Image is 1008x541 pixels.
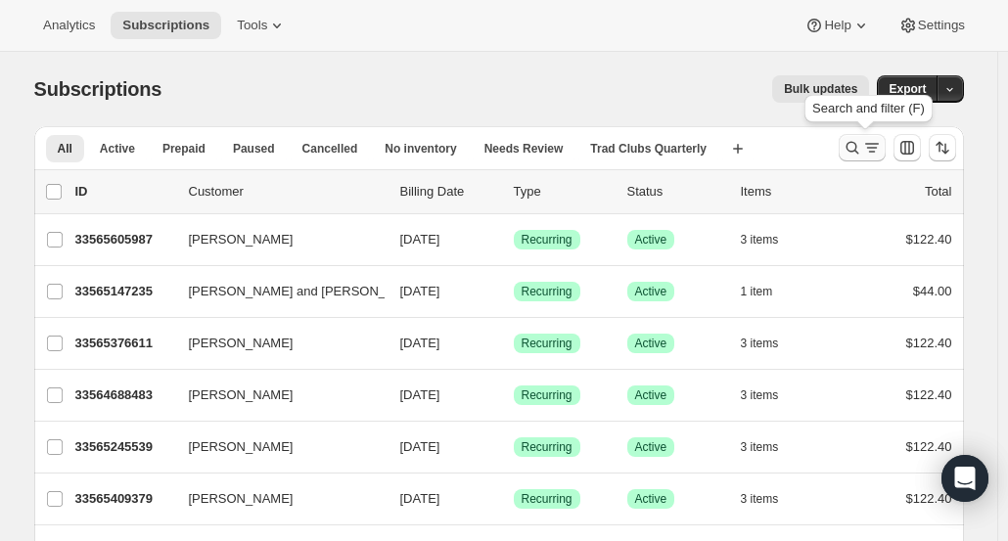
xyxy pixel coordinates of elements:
[75,437,173,457] p: 33565245539
[400,387,440,402] span: [DATE]
[741,226,801,253] button: 3 items
[590,141,707,157] span: Trad Clubs Quarterly
[741,330,801,357] button: 3 items
[233,141,275,157] span: Paused
[522,336,573,351] span: Recurring
[522,439,573,455] span: Recurring
[741,491,779,507] span: 3 items
[741,232,779,248] span: 3 items
[189,489,294,509] span: [PERSON_NAME]
[522,387,573,403] span: Recurring
[522,284,573,299] span: Recurring
[58,141,72,157] span: All
[177,224,373,255] button: [PERSON_NAME]
[75,385,173,405] p: 33564688483
[75,230,173,249] p: 33565605987
[918,18,965,33] span: Settings
[177,276,373,307] button: [PERSON_NAME] and [PERSON_NAME]
[75,282,173,301] p: 33565147235
[635,284,667,299] span: Active
[75,330,952,357] div: 33565376611[PERSON_NAME][DATE]SuccessRecurringSuccessActive3 items$122.40
[400,182,498,202] p: Billing Date
[400,284,440,298] span: [DATE]
[741,278,795,305] button: 1 item
[741,485,801,513] button: 3 items
[906,491,952,506] span: $122.40
[741,336,779,351] span: 3 items
[929,134,956,161] button: Sort the results
[122,18,209,33] span: Subscriptions
[741,284,773,299] span: 1 item
[877,75,938,103] button: Export
[111,12,221,39] button: Subscriptions
[772,75,869,103] button: Bulk updates
[75,182,173,202] p: ID
[75,334,173,353] p: 33565376611
[177,380,373,411] button: [PERSON_NAME]
[906,336,952,350] span: $122.40
[906,439,952,454] span: $122.40
[627,182,725,202] p: Status
[741,387,779,403] span: 3 items
[824,18,850,33] span: Help
[43,18,95,33] span: Analytics
[162,141,206,157] span: Prepaid
[189,385,294,405] span: [PERSON_NAME]
[887,12,977,39] button: Settings
[635,336,667,351] span: Active
[793,12,882,39] button: Help
[177,328,373,359] button: [PERSON_NAME]
[75,485,952,513] div: 33565409379[PERSON_NAME][DATE]SuccessRecurringSuccessActive3 items$122.40
[75,182,952,202] div: IDCustomerBilling DateTypeStatusItemsTotal
[635,232,667,248] span: Active
[189,334,294,353] span: [PERSON_NAME]
[514,182,612,202] div: Type
[522,232,573,248] span: Recurring
[189,230,294,249] span: [PERSON_NAME]
[722,135,754,162] button: Create new view
[189,282,427,301] span: [PERSON_NAME] and [PERSON_NAME]
[913,284,952,298] span: $44.00
[635,439,667,455] span: Active
[34,78,162,100] span: Subscriptions
[741,433,801,461] button: 3 items
[189,437,294,457] span: [PERSON_NAME]
[400,491,440,506] span: [DATE]
[741,439,779,455] span: 3 items
[784,81,857,97] span: Bulk updates
[100,141,135,157] span: Active
[177,431,373,463] button: [PERSON_NAME]
[635,387,667,403] span: Active
[741,182,839,202] div: Items
[75,278,952,305] div: 33565147235[PERSON_NAME] and [PERSON_NAME][DATE]SuccessRecurringSuccessActive1 item$44.00
[400,439,440,454] span: [DATE]
[839,134,886,161] button: Search and filter results
[31,12,107,39] button: Analytics
[925,182,951,202] p: Total
[906,232,952,247] span: $122.40
[75,433,952,461] div: 33565245539[PERSON_NAME][DATE]SuccessRecurringSuccessActive3 items$122.40
[400,232,440,247] span: [DATE]
[302,141,358,157] span: Cancelled
[400,336,440,350] span: [DATE]
[889,81,926,97] span: Export
[75,489,173,509] p: 33565409379
[522,491,573,507] span: Recurring
[741,382,801,409] button: 3 items
[225,12,298,39] button: Tools
[177,483,373,515] button: [PERSON_NAME]
[941,455,988,502] div: Open Intercom Messenger
[75,226,952,253] div: 33565605987[PERSON_NAME][DATE]SuccessRecurringSuccessActive3 items$122.40
[237,18,267,33] span: Tools
[484,141,564,157] span: Needs Review
[75,382,952,409] div: 33564688483[PERSON_NAME][DATE]SuccessRecurringSuccessActive3 items$122.40
[189,182,385,202] p: Customer
[906,387,952,402] span: $122.40
[385,141,456,157] span: No inventory
[635,491,667,507] span: Active
[893,134,921,161] button: Customize table column order and visibility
